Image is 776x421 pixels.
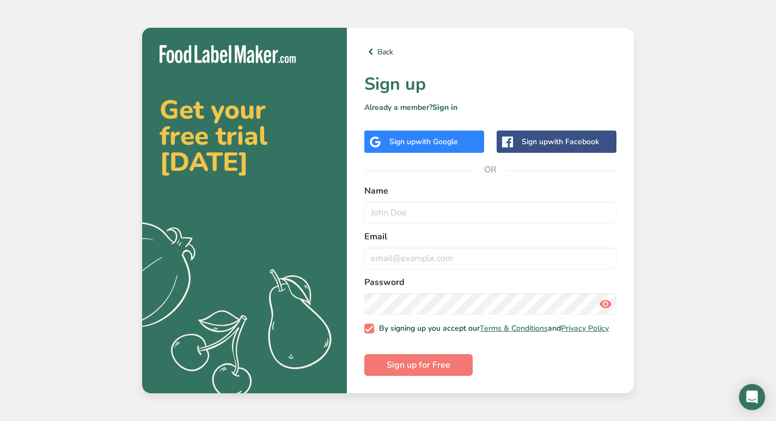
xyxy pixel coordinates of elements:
h1: Sign up [364,71,616,97]
p: Already a member? [364,102,616,113]
a: Back [364,45,616,58]
div: Open Intercom Messenger [739,384,765,410]
a: Privacy Policy [561,323,609,333]
label: Email [364,230,616,243]
img: Food Label Maker [160,45,296,63]
div: Sign up [389,136,458,147]
span: By signing up you accept our and [374,324,609,333]
input: email@example.com [364,247,616,269]
span: with Google [416,137,458,147]
a: Sign in [432,102,457,113]
input: John Doe [364,202,616,224]
h2: Get your free trial [DATE] [160,97,329,175]
div: Sign up [522,136,599,147]
a: Terms & Conditions [480,323,548,333]
label: Name [364,184,616,197]
span: with Facebook [548,137,599,147]
span: Sign up for Free [387,358,450,372]
label: Password [364,276,616,289]
button: Sign up for Free [364,354,473,376]
span: OR [474,153,507,186]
